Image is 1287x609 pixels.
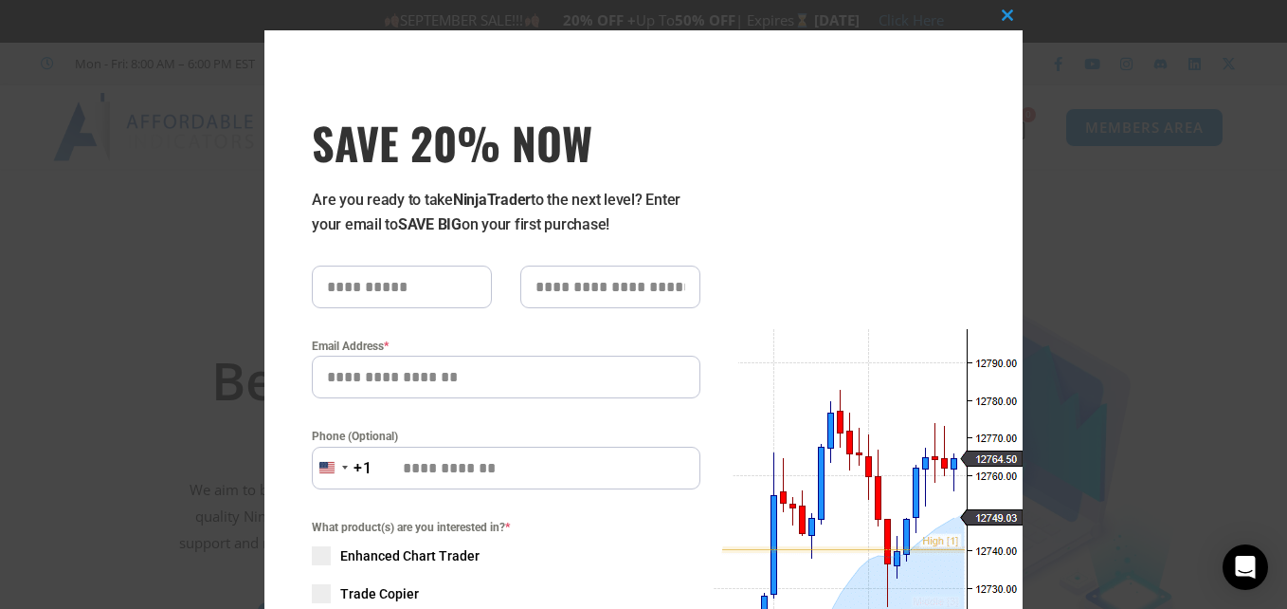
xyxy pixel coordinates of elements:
[312,427,700,446] label: Phone (Optional)
[312,337,700,356] label: Email Address
[340,584,419,603] span: Trade Copier
[398,215,462,233] strong: SAVE BIG
[312,518,700,537] span: What product(s) are you interested in?
[1223,544,1268,590] div: Open Intercom Messenger
[312,584,700,603] label: Trade Copier
[312,447,372,489] button: Selected country
[353,456,372,481] div: +1
[453,191,531,209] strong: NinjaTrader
[340,546,480,565] span: Enhanced Chart Trader
[312,546,700,565] label: Enhanced Chart Trader
[312,188,700,237] p: Are you ready to take to the next level? Enter your email to on your first purchase!
[312,116,700,169] span: SAVE 20% NOW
